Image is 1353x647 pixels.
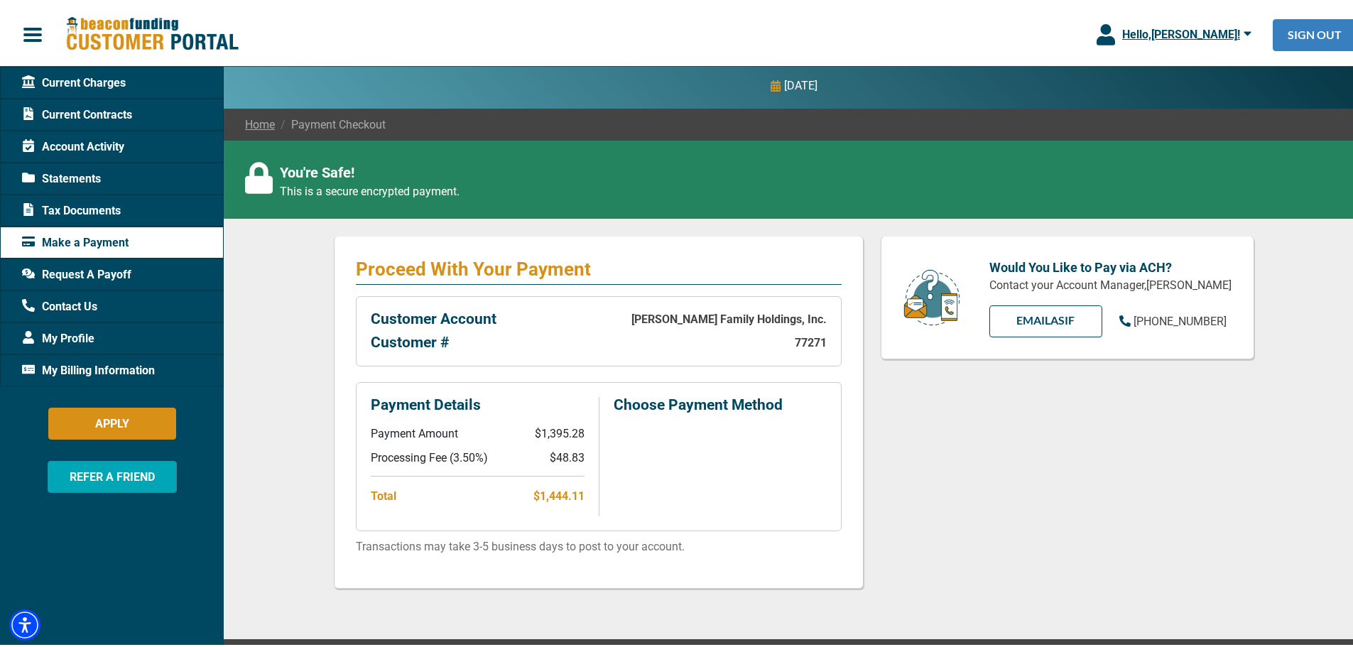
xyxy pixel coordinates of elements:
[356,255,591,278] p: Proceed With Your Payment
[371,308,496,325] p: Customer Account
[371,449,488,462] p: Processing Fee ( 3.50% )
[614,425,805,500] iframe: PayPal
[356,535,842,553] p: Transactions may take 3-5 business days to post to your account.
[550,449,585,462] p: $48.83
[9,607,40,638] div: Accessibility Menu
[795,332,827,349] p: 77271
[275,114,386,131] span: Payment Checkout
[533,485,585,502] p: $1,444.11
[22,168,101,185] span: Statements
[989,303,1102,335] a: EMAILAsif
[1122,25,1240,38] span: Hello, [PERSON_NAME] !
[22,136,124,153] span: Account Activity
[245,114,275,131] a: Home
[371,425,458,437] p: Payment Amount
[22,327,94,344] span: My Profile
[273,182,460,195] span: This is a secure encrypted payment.
[22,359,155,376] span: My Billing Information
[273,161,354,178] span: You're Safe!
[22,200,121,217] span: Tax Documents
[900,266,964,325] img: customer-service.png
[535,425,585,437] p: $1,395.28
[371,332,449,349] p: Customer #
[22,104,132,121] span: Current Contracts
[989,255,1232,274] p: Would You Like to Pay via ACH?
[1134,312,1227,325] span: [PHONE_NUMBER]
[1119,310,1227,327] a: [PHONE_NUMBER]
[599,394,813,411] p: Choose Payment Method
[22,295,97,312] span: Contact Us
[22,72,126,89] span: Current Charges
[784,75,817,92] p: [DATE]
[22,263,131,281] span: Request A Payoff
[48,405,176,437] button: APPLY
[989,274,1232,291] p: Contact your Account Manager, [PERSON_NAME]
[631,308,827,332] p: [PERSON_NAME] Family Holdings, Inc.
[48,458,177,490] button: REFER A FRIEND
[371,394,585,411] p: Payment Details
[371,485,396,502] p: Total
[65,13,239,50] img: Beacon Funding Customer Portal Logo
[22,232,129,249] span: Make a Payment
